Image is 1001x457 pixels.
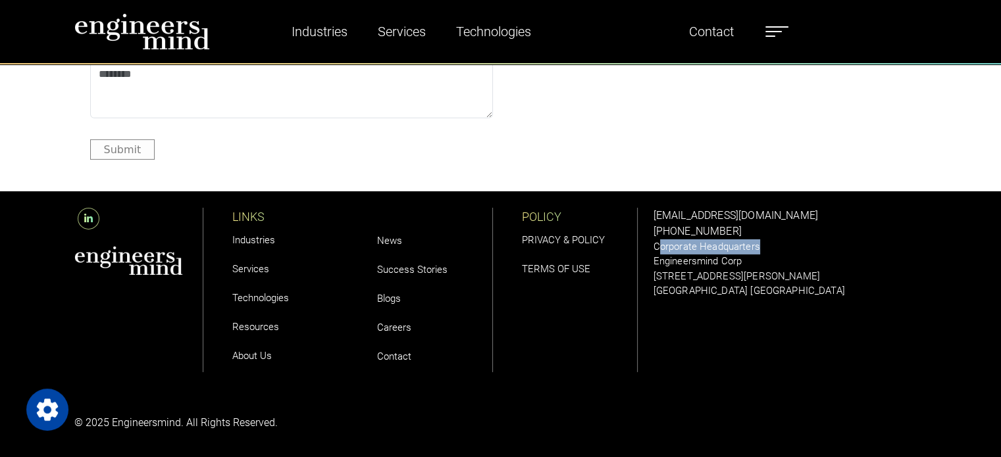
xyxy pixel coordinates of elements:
p: Corporate Headquarters [654,239,927,254]
p: POLICY [522,208,637,226]
a: Contact [684,16,739,47]
img: aws [74,246,184,276]
a: PRIVACY & POLICY [522,234,605,246]
a: Industries [232,234,275,246]
a: Contact [377,350,411,362]
a: Success Stories [377,264,448,276]
a: Industries [286,16,353,47]
a: LinkedIn [74,212,103,225]
a: Technologies [451,16,536,47]
p: LINKS [232,208,348,226]
a: About Us [232,350,272,362]
a: [PHONE_NUMBER] [654,225,742,237]
p: [STREET_ADDRESS][PERSON_NAME] [654,269,927,284]
a: Services [232,263,269,275]
button: Submit [90,139,155,160]
a: [EMAIL_ADDRESS][DOMAIN_NAME] [654,209,818,222]
img: logo [74,13,210,50]
a: News [377,235,402,247]
p: © 2025 Engineersmind. All Rights Reserved. [74,415,493,431]
a: Services [372,16,431,47]
a: Technologies [232,292,289,304]
p: [GEOGRAPHIC_DATA] [GEOGRAPHIC_DATA] [654,283,927,299]
p: Engineersmind Corp [654,254,927,269]
a: Careers [377,322,411,333]
iframe: reCAPTCHA [509,62,709,113]
a: TERMS OF USE [522,263,590,275]
a: Blogs [377,293,401,304]
a: Resources [232,321,279,333]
